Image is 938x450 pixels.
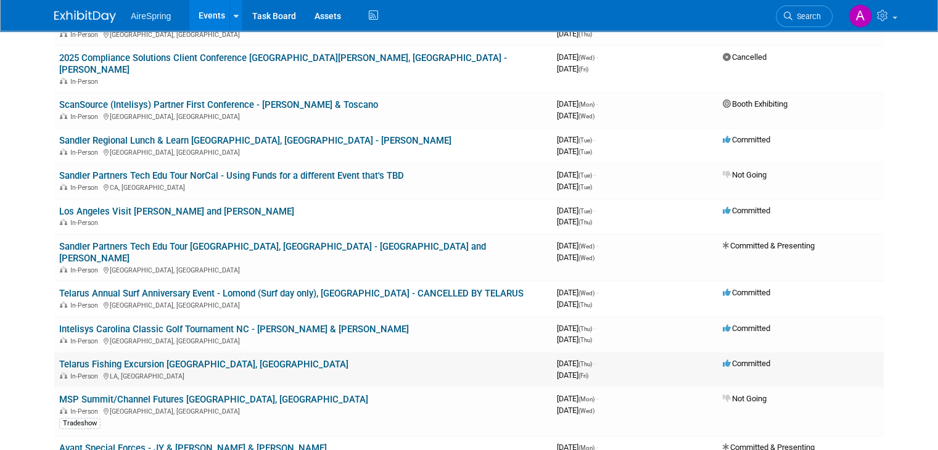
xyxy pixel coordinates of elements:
span: [DATE] [557,253,594,262]
img: In-Person Event [60,372,67,378]
img: In-Person Event [60,407,67,414]
span: (Thu) [578,325,592,332]
a: Sandler Partners Tech Edu Tour NorCal - Using Funds for a different Event that's TBD [59,170,404,181]
span: Committed [723,288,770,297]
span: [DATE] [557,135,596,144]
span: In-Person [70,149,102,157]
span: (Fri) [578,66,588,73]
span: - [596,241,598,250]
span: AireSpring [131,11,171,21]
span: In-Person [70,337,102,345]
div: [GEOGRAPHIC_DATA], [GEOGRAPHIC_DATA] [59,111,547,121]
span: [DATE] [557,52,598,62]
div: [GEOGRAPHIC_DATA], [GEOGRAPHIC_DATA] [59,300,547,309]
a: Search [776,6,833,27]
span: (Thu) [578,31,592,38]
span: [DATE] [557,29,592,38]
span: Committed [723,359,770,368]
span: In-Person [70,407,102,415]
span: [DATE] [557,394,598,403]
span: - [594,135,596,144]
span: (Wed) [578,290,594,297]
a: MSP Summit/Channel Futures [GEOGRAPHIC_DATA], [GEOGRAPHIC_DATA] [59,394,368,405]
img: Angie Handal [849,4,872,28]
span: (Tue) [578,149,592,155]
span: [DATE] [557,241,598,250]
img: In-Person Event [60,184,67,190]
span: [DATE] [557,288,598,297]
span: (Wed) [578,113,594,120]
span: (Tue) [578,208,592,215]
div: [GEOGRAPHIC_DATA], [GEOGRAPHIC_DATA] [59,264,547,274]
span: (Thu) [578,219,592,226]
a: Telarus Annual Surf Anniversary Event - Lomond (Surf day only), [GEOGRAPHIC_DATA] - CANCELLED BY ... [59,288,524,299]
span: (Wed) [578,243,594,250]
span: Booth Exhibiting [723,99,788,108]
span: [DATE] [557,99,598,108]
img: In-Person Event [60,337,67,343]
img: ExhibitDay [54,10,116,23]
div: [GEOGRAPHIC_DATA], [GEOGRAPHIC_DATA] [59,406,547,415]
span: - [594,206,596,215]
img: In-Person Event [60,149,67,155]
div: [GEOGRAPHIC_DATA], [GEOGRAPHIC_DATA] [59,29,547,39]
span: Not Going [723,170,767,179]
span: (Thu) [578,337,592,343]
div: [GEOGRAPHIC_DATA], [GEOGRAPHIC_DATA] [59,335,547,345]
span: (Fri) [578,372,588,379]
span: [DATE] [557,64,588,73]
a: Los Angeles Visit [PERSON_NAME] and [PERSON_NAME] [59,206,294,217]
span: - [594,359,596,368]
span: (Thu) [578,361,592,367]
span: Committed [723,135,770,144]
span: In-Person [70,184,102,192]
div: LA, [GEOGRAPHIC_DATA] [59,370,547,380]
span: Committed [723,206,770,215]
a: Sandler Partners Tech Edu Tour [GEOGRAPHIC_DATA], [GEOGRAPHIC_DATA] - [GEOGRAPHIC_DATA] and [PERS... [59,241,486,264]
span: In-Person [70,78,102,86]
span: [DATE] [557,111,594,120]
span: (Mon) [578,396,594,403]
span: (Thu) [578,301,592,308]
img: In-Person Event [60,31,67,37]
span: [DATE] [557,147,592,156]
span: In-Person [70,113,102,121]
span: [DATE] [557,206,596,215]
span: (Wed) [578,255,594,261]
span: [DATE] [557,370,588,380]
span: (Tue) [578,172,592,179]
span: [DATE] [557,300,592,309]
span: (Wed) [578,407,594,414]
a: 2025 Compliance Solutions Client Conference [GEOGRAPHIC_DATA][PERSON_NAME], [GEOGRAPHIC_DATA] - [... [59,52,507,75]
span: Cancelled [723,52,767,62]
span: [DATE] [557,406,594,415]
span: Search [792,12,821,21]
a: ScanSource (Intelisys) Partner First Conference - [PERSON_NAME] & Toscano [59,99,378,110]
span: Committed & Presenting [723,241,815,250]
span: - [596,99,598,108]
img: In-Person Event [60,78,67,84]
span: [DATE] [557,217,592,226]
span: [DATE] [557,324,596,333]
span: Not Going [723,394,767,403]
div: CA, [GEOGRAPHIC_DATA] [59,182,547,192]
span: [DATE] [557,359,596,368]
span: [DATE] [557,182,592,191]
span: In-Person [70,266,102,274]
img: In-Person Event [60,266,67,272]
div: [GEOGRAPHIC_DATA], [GEOGRAPHIC_DATA] [59,147,547,157]
span: In-Person [70,372,102,380]
span: - [596,52,598,62]
a: Intelisys Carolina Classic Golf Tournament NC - [PERSON_NAME] & [PERSON_NAME] [59,324,409,335]
span: - [596,288,598,297]
div: Tradeshow [59,418,101,429]
span: In-Person [70,31,102,39]
span: - [596,394,598,403]
img: In-Person Event [60,301,67,308]
span: - [594,324,596,333]
span: In-Person [70,301,102,309]
span: - [594,170,596,179]
span: [DATE] [557,335,592,344]
span: Committed [723,324,770,333]
span: [DATE] [557,170,596,179]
